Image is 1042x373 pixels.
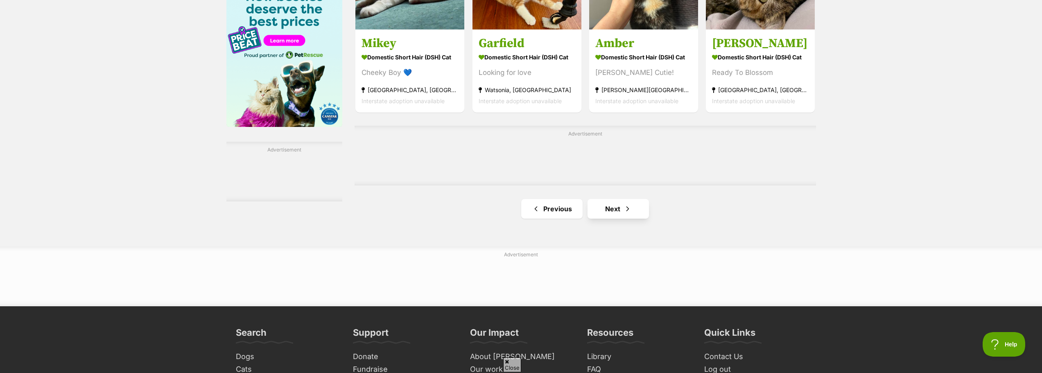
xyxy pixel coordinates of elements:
[355,29,464,113] a: Mikey Domestic Short Hair (DSH) Cat Cheeky Boy 💙 [GEOGRAPHIC_DATA], [GEOGRAPHIC_DATA] Interstate ...
[712,51,809,63] strong: Domestic Short Hair (DSH) Cat
[587,327,633,343] h3: Resources
[479,36,575,51] h3: Garfield
[470,327,519,343] h3: Our Impact
[350,350,459,363] a: Donate
[503,357,521,372] span: Close
[704,327,755,343] h3: Quick Links
[467,350,576,363] a: About [PERSON_NAME]
[595,36,692,51] h3: Amber
[479,67,575,78] div: Looking for love
[355,199,816,219] nav: Pagination
[521,199,583,219] a: Previous page
[595,51,692,63] strong: Domestic Short Hair (DSH) Cat
[479,84,575,95] strong: Watsonia, [GEOGRAPHIC_DATA]
[362,97,445,104] span: Interstate adoption unavailable
[472,29,581,113] a: Garfield Domestic Short Hair (DSH) Cat Looking for love Watsonia, [GEOGRAPHIC_DATA] Interstate ad...
[584,350,693,363] a: Library
[479,51,575,63] strong: Domestic Short Hair (DSH) Cat
[595,97,678,104] span: Interstate adoption unavailable
[588,199,649,219] a: Next page
[226,142,343,201] div: Advertisement
[479,97,562,104] span: Interstate adoption unavailable
[353,327,389,343] h3: Support
[712,67,809,78] div: Ready To Blossom
[236,327,267,343] h3: Search
[595,84,692,95] strong: [PERSON_NAME][GEOGRAPHIC_DATA]
[712,36,809,51] h3: [PERSON_NAME]
[362,51,458,63] strong: Domestic Short Hair (DSH) Cat
[589,29,698,113] a: Amber Domestic Short Hair (DSH) Cat [PERSON_NAME] Cutie! [PERSON_NAME][GEOGRAPHIC_DATA] Interstat...
[355,126,816,185] div: Advertisement
[712,97,795,104] span: Interstate adoption unavailable
[983,332,1026,357] iframe: Help Scout Beacon - Open
[706,29,815,113] a: [PERSON_NAME] Domestic Short Hair (DSH) Cat Ready To Blossom [GEOGRAPHIC_DATA], [GEOGRAPHIC_DATA]...
[701,350,810,363] a: Contact Us
[595,67,692,78] div: [PERSON_NAME] Cutie!
[233,350,341,363] a: Dogs
[362,67,458,78] div: Cheeky Boy 💙
[362,84,458,95] strong: [GEOGRAPHIC_DATA], [GEOGRAPHIC_DATA]
[712,84,809,95] strong: [GEOGRAPHIC_DATA], [GEOGRAPHIC_DATA]
[362,36,458,51] h3: Mikey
